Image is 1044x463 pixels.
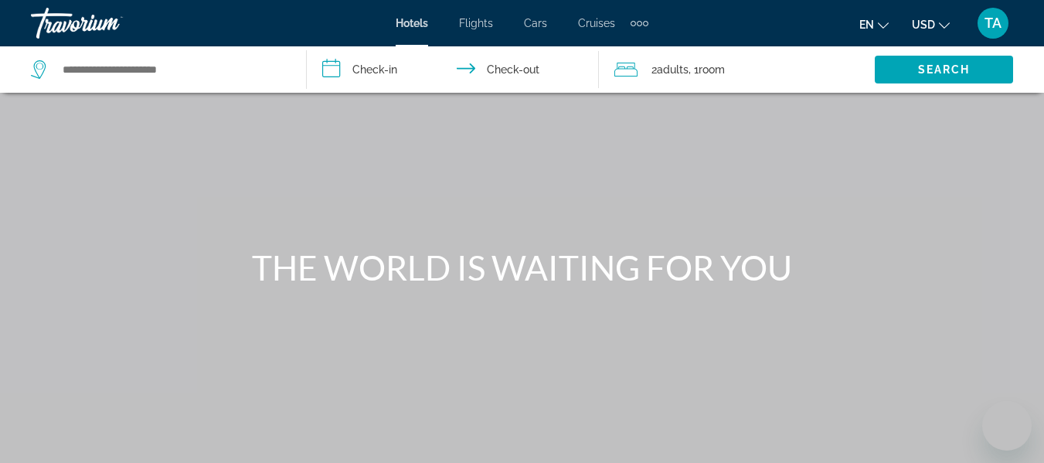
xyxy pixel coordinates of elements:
[973,7,1013,39] button: User Menu
[651,59,689,80] span: 2
[459,17,493,29] a: Flights
[31,3,185,43] a: Travorium
[875,56,1013,83] button: Search
[233,247,812,288] h1: THE WORLD IS WAITING FOR YOU
[657,63,689,76] span: Adults
[984,15,1001,31] span: TA
[859,19,874,31] span: en
[912,13,950,36] button: Change currency
[307,46,598,93] button: Check in and out dates
[699,63,725,76] span: Room
[912,19,935,31] span: USD
[396,17,428,29] a: Hotels
[982,401,1032,451] iframe: Button to launch messaging window
[689,59,725,80] span: , 1
[524,17,547,29] a: Cars
[631,11,648,36] button: Extra navigation items
[859,13,889,36] button: Change language
[918,63,971,76] span: Search
[599,46,875,93] button: Travelers: 2 adults, 0 children
[578,17,615,29] a: Cruises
